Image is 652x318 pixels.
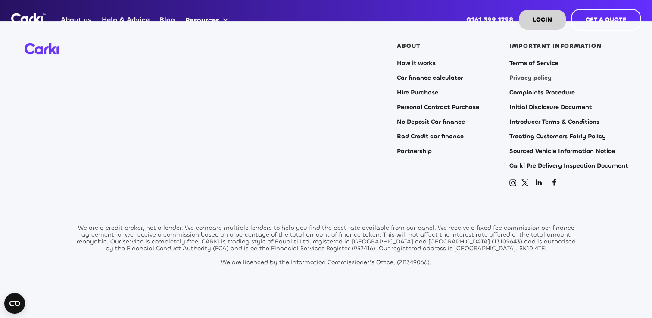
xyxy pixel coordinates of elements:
[397,118,465,125] a: No Deposit Car finance
[519,10,566,30] a: LOGIN
[466,15,514,24] span: 0161 399 1798
[586,16,626,24] strong: GET A QUOTE
[509,89,575,96] a: Complaints Procedure
[397,89,438,96] a: Hire Purchase
[397,60,436,67] a: How it works
[4,293,25,314] button: Open CMP widget
[11,13,46,24] img: Logo
[509,60,558,67] a: Terms of Service
[397,133,464,140] a: Bad Credit car finance
[509,133,606,140] a: Treating Customers Fairly Policy
[397,104,479,111] a: Personal Contract Purchase
[185,16,219,25] div: Resources
[180,3,237,36] div: Resources
[533,16,552,24] strong: LOGIN
[397,148,432,155] a: Partnership
[11,13,46,24] a: home
[155,3,180,37] a: Blog
[462,3,519,37] a: 0161 399 1798
[509,118,599,125] a: Introducer Terms & Conditions
[509,162,628,169] a: Carki Pre Delivery Inspection Document
[571,9,641,31] a: GET A QUOTE
[509,75,552,81] a: Privacy policy
[509,43,602,50] div: IMPORTANT INFORMATION
[25,43,59,54] img: Carki logo
[56,3,97,37] a: About us
[74,224,578,266] div: We are a credit broker, not a lender. We compare multiple lenders to help you find the best rate ...
[97,3,154,37] a: Help & Advice
[509,104,592,111] a: Initial Disclosure Document
[397,75,463,81] a: Car finance calculator
[509,148,615,155] a: Sourced Vehicle Information Notice
[397,43,420,50] div: ABOUT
